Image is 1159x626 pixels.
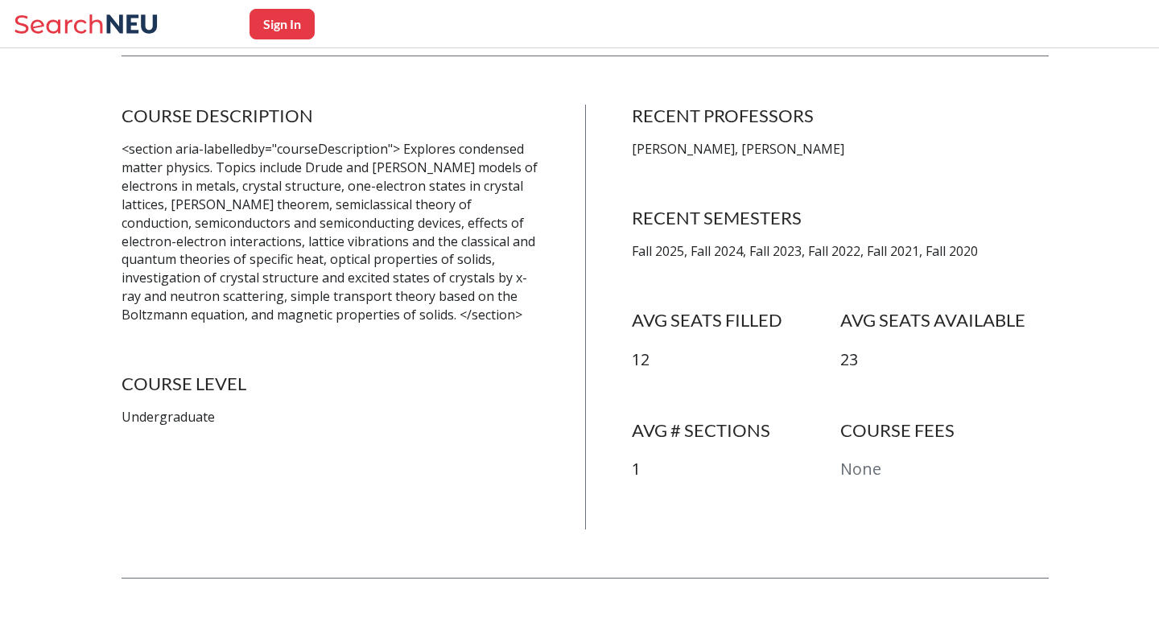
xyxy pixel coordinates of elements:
p: Undergraduate [122,408,538,426]
h4: AVG SEATS AVAILABLE [840,309,1049,332]
p: Fall 2025, Fall 2024, Fall 2023, Fall 2022, Fall 2021, Fall 2020 [632,242,1049,261]
p: None [840,458,1049,481]
p: <section aria-labelledby="courseDescription"> Explores condensed matter physics. Topics include D... [122,140,538,324]
button: Sign In [250,9,315,39]
p: [PERSON_NAME], [PERSON_NAME] [632,140,1049,159]
h4: AVG SEATS FILLED [632,309,840,332]
h4: AVG # SECTIONS [632,419,840,442]
h4: COURSE DESCRIPTION [122,105,538,127]
h4: COURSE FEES [840,419,1049,442]
h4: RECENT PROFESSORS [632,105,1049,127]
h4: RECENT SEMESTERS [632,207,1049,229]
p: 12 [632,348,840,372]
p: 1 [632,458,840,481]
h4: COURSE LEVEL [122,373,538,395]
p: 23 [840,348,1049,372]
